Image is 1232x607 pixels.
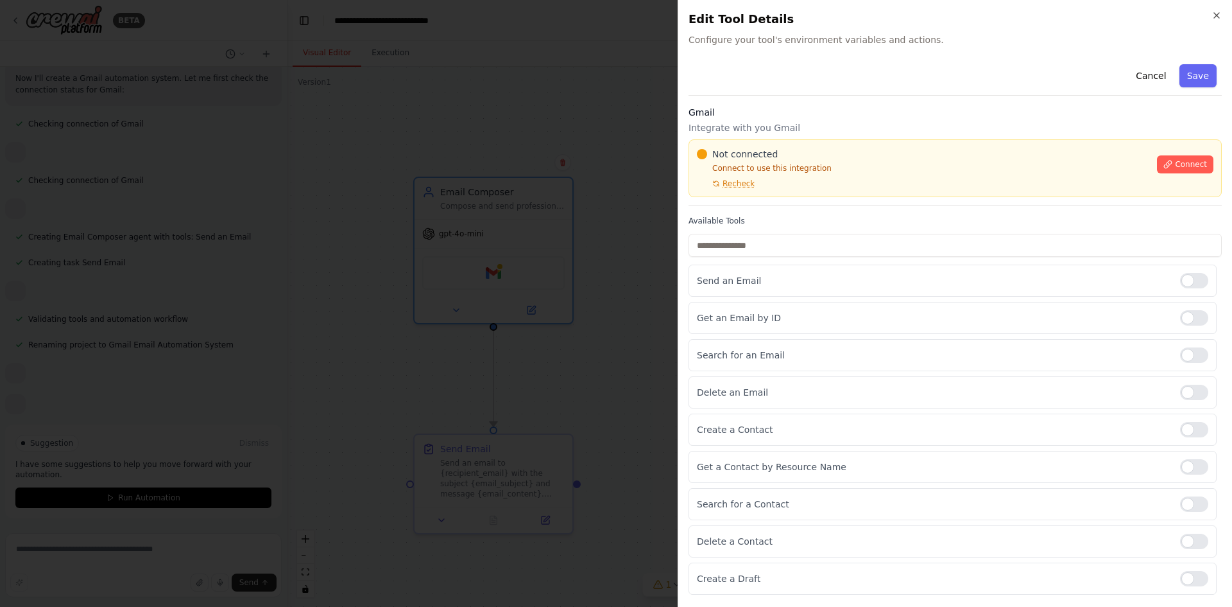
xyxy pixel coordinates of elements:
[697,349,1170,362] p: Search for an Email
[697,274,1170,287] p: Send an Email
[689,33,1222,46] span: Configure your tool's environment variables and actions.
[1157,155,1213,173] button: Connect
[1128,64,1174,87] button: Cancel
[697,312,1170,324] p: Get an Email by ID
[689,216,1222,226] label: Available Tools
[697,498,1170,511] p: Search for a Contact
[697,163,1149,173] p: Connect to use this integration
[689,10,1222,28] h2: Edit Tool Details
[723,179,755,189] span: Recheck
[697,423,1170,436] p: Create a Contact
[1179,64,1217,87] button: Save
[689,106,1222,119] h3: Gmail
[712,148,778,161] span: Not connected
[689,121,1222,134] p: Integrate with you Gmail
[697,572,1170,585] p: Create a Draft
[697,535,1170,548] p: Delete a Contact
[697,179,755,189] button: Recheck
[697,461,1170,473] p: Get a Contact by Resource Name
[1175,159,1207,170] span: Connect
[697,386,1170,399] p: Delete an Email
